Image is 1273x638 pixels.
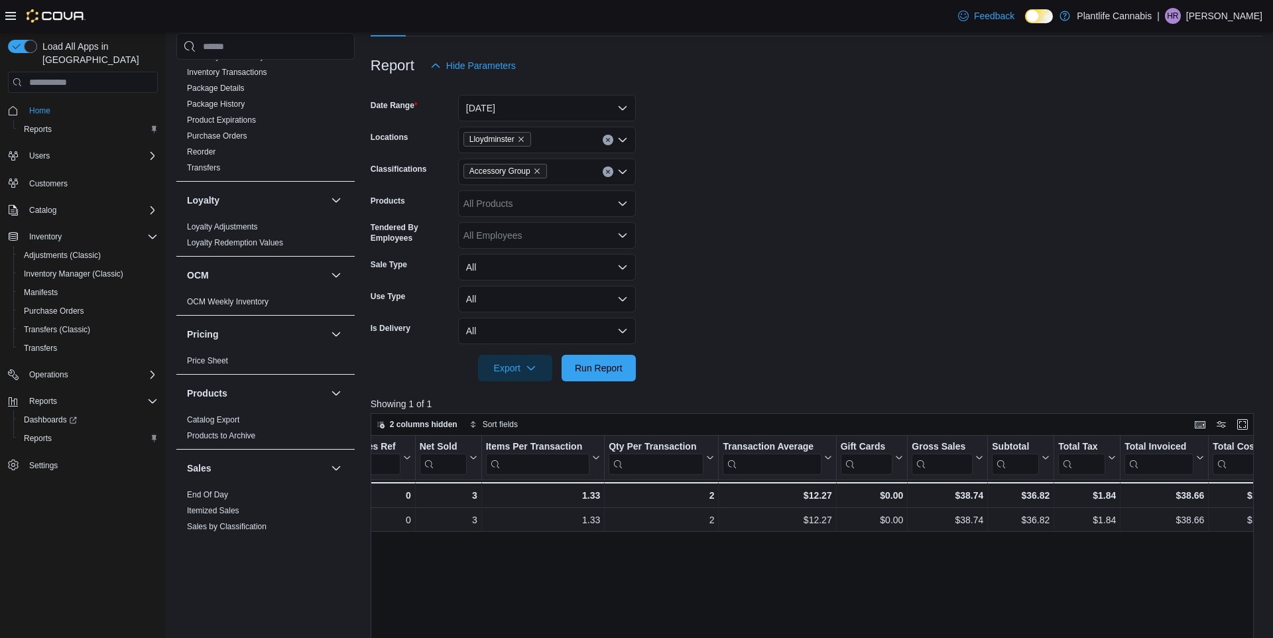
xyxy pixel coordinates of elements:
[469,133,515,146] span: Lloydminster
[485,441,589,475] div: Items Per Transaction
[1058,512,1116,528] div: $1.84
[1124,441,1193,475] div: Total Invoiced
[187,115,256,125] a: Product Expirations
[912,487,983,503] div: $38.74
[19,340,158,356] span: Transfers
[912,512,983,528] div: $38.74
[187,538,234,547] a: Sales by Day
[617,135,628,145] button: Open list of options
[24,103,56,119] a: Home
[1213,441,1264,475] div: Total Cost
[485,441,589,454] div: Items Per Transaction
[458,254,636,281] button: All
[3,456,163,475] button: Settings
[992,441,1039,454] div: Subtotal
[187,415,239,425] span: Catalog Export
[187,99,245,109] a: Package History
[24,306,84,316] span: Purchase Orders
[609,441,703,454] div: Qty Per Transaction
[187,162,220,173] span: Transfers
[187,222,258,231] a: Loyalty Adjustments
[3,365,163,384] button: Operations
[19,303,158,319] span: Purchase Orders
[13,283,163,302] button: Manifests
[24,457,158,474] span: Settings
[13,302,163,320] button: Purchase Orders
[187,521,267,532] span: Sales by Classification
[24,229,67,245] button: Inventory
[187,222,258,232] span: Loyalty Adjustments
[371,132,408,143] label: Locations
[24,287,58,298] span: Manifests
[187,84,245,93] a: Package Details
[1124,512,1204,528] div: $38.66
[328,460,344,476] button: Sales
[24,174,158,191] span: Customers
[187,537,234,548] span: Sales by Day
[187,415,239,424] a: Catalog Export
[3,101,163,120] button: Home
[19,303,90,319] a: Purchase Orders
[187,131,247,141] span: Purchase Orders
[1025,23,1026,24] span: Dark Mode
[912,441,973,475] div: Gross Sales
[371,100,418,111] label: Date Range
[840,512,903,528] div: $0.00
[187,355,228,366] span: Price Sheet
[1077,8,1152,24] p: Plantlife Cannabis
[187,67,267,78] span: Inventory Transactions
[609,441,714,475] button: Qty Per Transaction
[187,387,326,400] button: Products
[187,430,255,441] span: Products to Archive
[458,318,636,344] button: All
[187,269,326,282] button: OCM
[187,462,212,475] h3: Sales
[463,132,531,147] span: Lloydminster
[29,151,50,161] span: Users
[458,286,636,312] button: All
[3,201,163,220] button: Catalog
[24,202,158,218] span: Catalog
[187,431,255,440] a: Products to Archive
[371,259,407,270] label: Sale Type
[603,166,613,177] button: Clear input
[187,147,215,157] span: Reorder
[187,237,283,248] span: Loyalty Redemption Values
[1124,441,1204,475] button: Total Invoiced
[840,441,892,475] div: Gift Card Sales
[29,396,57,407] span: Reports
[19,322,95,338] a: Transfers (Classic)
[24,367,158,383] span: Operations
[24,433,52,444] span: Reports
[478,355,552,381] button: Export
[371,291,405,302] label: Use Type
[1058,487,1116,503] div: $1.84
[3,227,163,246] button: Inventory
[187,505,239,516] span: Itemized Sales
[341,441,400,475] div: Invoices Ref
[485,487,600,503] div: 1.33
[419,441,477,475] button: Net Sold
[617,198,628,209] button: Open list of options
[609,512,714,528] div: 2
[24,148,55,164] button: Users
[371,196,405,206] label: Products
[328,326,344,342] button: Pricing
[3,147,163,165] button: Users
[992,512,1050,528] div: $36.82
[390,419,457,430] span: 2 columns hidden
[609,441,703,475] div: Qty Per Transaction
[1025,9,1053,23] input: Dark Mode
[341,512,410,528] div: 0
[3,392,163,411] button: Reports
[19,247,158,263] span: Adjustments (Classic)
[24,148,158,164] span: Users
[419,441,466,475] div: Net Sold
[187,356,228,365] a: Price Sheet
[13,120,163,139] button: Reports
[187,163,220,172] a: Transfers
[37,40,158,66] span: Load All Apps in [GEOGRAPHIC_DATA]
[1058,441,1105,454] div: Total Tax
